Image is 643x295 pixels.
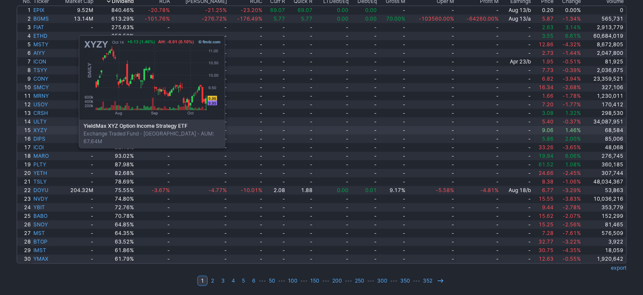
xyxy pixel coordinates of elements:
[264,6,286,15] a: 69.07
[314,135,350,143] a: -
[228,49,264,57] a: -
[228,135,264,143] a: -
[532,109,555,117] a: 3.08
[17,32,32,40] a: 4
[55,75,95,83] a: -
[500,135,533,143] a: -
[565,110,581,116] span: 1.32%
[555,92,582,100] a: -1.78%
[378,66,407,75] a: -
[286,75,314,83] a: -
[55,49,95,57] a: -
[532,100,555,109] a: 7.20
[314,109,350,117] a: -
[407,75,456,83] a: -
[55,40,95,49] a: -
[500,75,533,83] a: -
[582,75,626,83] a: 23,359,521
[455,49,500,57] a: -
[17,92,32,100] a: 11
[264,100,286,109] a: -
[467,15,499,22] span: -64260.00%
[582,49,626,57] a: 2,047,800
[407,126,456,135] a: -
[32,109,55,117] a: CRSH
[32,15,55,23] a: BGMS
[407,57,456,66] a: -
[555,126,582,135] a: 1.46%
[55,109,95,117] a: -
[555,117,582,126] a: -0.37%
[32,23,55,32] a: FIAT
[455,126,500,135] a: -
[500,92,533,100] a: -
[55,66,95,75] a: -
[555,66,582,75] a: -0.39%
[270,7,285,13] span: 69.07
[555,75,582,83] a: -3.94%
[301,15,313,22] span: 5.77
[555,57,582,66] a: -0.51%
[350,126,378,135] a: -
[264,57,286,66] a: -
[241,7,262,13] span: -23.20%
[17,57,32,66] a: 7
[228,15,264,23] a: -176.49%
[555,40,582,49] a: -4.32%
[55,117,95,126] a: -
[582,117,626,126] a: 34,087,951
[542,15,554,22] span: 5.87
[555,83,582,92] a: -2.68%
[582,15,626,23] a: 565,731
[582,66,626,75] a: 2,036,675
[532,75,555,83] a: 6.82
[136,32,172,40] a: -
[378,109,407,117] a: -
[542,101,554,108] span: 7.20
[565,135,581,142] span: 2.00%
[407,109,456,117] a: -
[314,75,350,83] a: -
[500,117,533,126] a: -
[264,135,286,143] a: -
[378,57,407,66] a: -
[350,135,378,143] a: -
[455,117,500,126] a: -
[95,6,135,15] a: 840.46%
[228,92,264,100] a: -
[532,117,555,126] a: 5.40
[350,75,378,83] a: -
[582,57,626,66] a: 81,925
[32,117,55,126] a: ULTY
[563,84,581,90] span: -2.68%
[314,66,350,75] a: -
[350,117,378,126] a: -
[500,32,533,40] a: -
[542,75,554,82] span: 6.82
[455,100,500,109] a: -
[171,15,228,23] a: -276.72%
[350,66,378,75] a: -
[500,40,533,49] a: -
[542,24,554,30] span: 2.63
[286,49,314,57] a: -
[378,83,407,92] a: -
[55,23,95,32] a: -
[532,135,555,143] a: 5.86
[55,15,95,23] a: 13.14M
[500,126,533,135] a: -
[455,15,500,23] a: -64260.00%
[542,93,554,99] span: 1.66
[378,126,407,135] a: -
[17,23,32,32] a: 3
[565,127,581,133] span: 1.46%
[17,49,32,57] a: 6
[378,23,407,32] a: -
[314,6,350,15] a: 0.00
[32,49,55,57] a: AIYY
[17,83,32,92] a: 10
[378,15,407,23] a: 70.00%
[264,32,286,40] a: -
[202,15,227,22] span: -276.72%
[407,23,456,32] a: -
